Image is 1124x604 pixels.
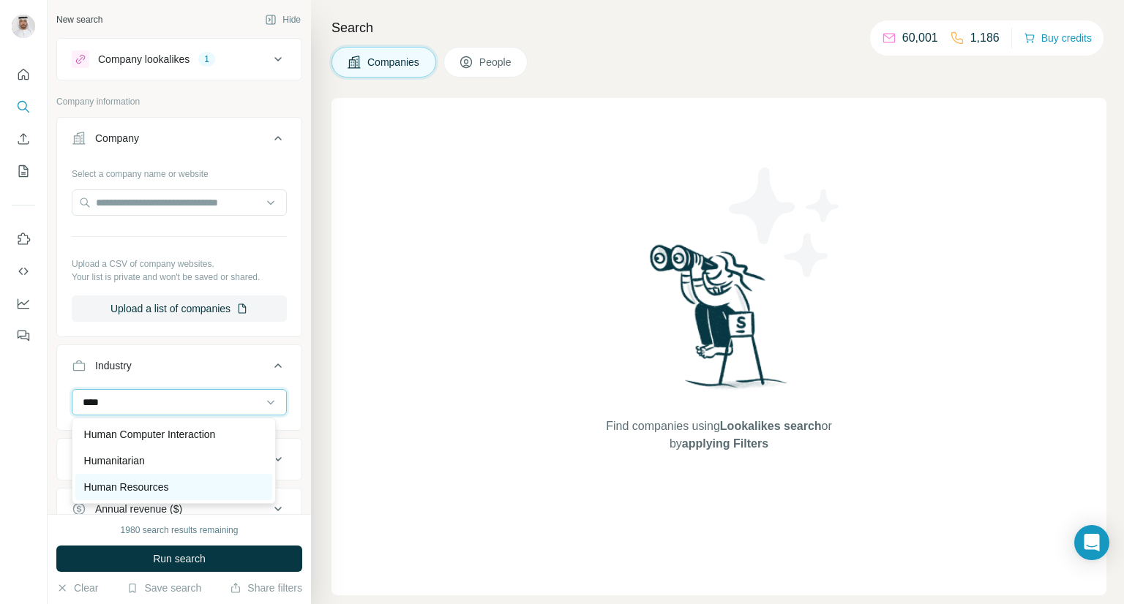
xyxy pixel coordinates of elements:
span: People [479,55,513,69]
p: 60,001 [902,29,938,47]
button: Run search [56,546,302,572]
div: 1980 search results remaining [121,524,239,537]
button: My lists [12,158,35,184]
p: Humanitarian [84,453,145,468]
div: Company [95,131,139,146]
img: Avatar [12,15,35,38]
p: Upload a CSV of company websites. [72,257,287,271]
button: Clear [56,581,98,595]
div: Annual revenue ($) [95,502,182,516]
div: Industry [95,358,132,373]
button: Industry [57,348,301,389]
button: Annual revenue ($) [57,491,301,526]
button: Dashboard [12,290,35,317]
button: Hide [255,9,311,31]
span: Find companies using or by [602,418,836,453]
div: Company lookalikes [98,52,190,67]
p: Human Resources [84,480,169,494]
span: applying Filters [682,437,768,450]
div: Open Intercom Messenger [1074,525,1109,560]
button: Company lookalikes1 [57,42,301,77]
p: 1,186 [970,29,1000,47]
button: Upload a list of companies [72,295,287,322]
button: Search [12,94,35,120]
button: Use Surfe API [12,258,35,284]
span: Run search [153,551,206,566]
span: Lookalikes search [720,420,822,432]
button: Enrich CSV [12,126,35,152]
img: Surfe Illustration - Woman searching with binoculars [643,241,795,404]
button: Buy credits [1024,28,1092,48]
button: Feedback [12,322,35,349]
button: Company [57,121,301,162]
div: New search [56,13,102,26]
img: Surfe Illustration - Stars [719,156,851,288]
span: Companies [367,55,421,69]
p: Company information [56,95,302,108]
button: HQ location [57,442,301,477]
h4: Search [331,18,1106,38]
p: Your list is private and won't be saved or shared. [72,271,287,284]
div: Select a company name or website [72,162,287,181]
button: Quick start [12,61,35,88]
button: Save search [127,581,201,595]
div: 1 [198,53,215,66]
button: Share filters [230,581,302,595]
button: Use Surfe on LinkedIn [12,226,35,252]
p: Human Computer Interaction [84,427,216,442]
